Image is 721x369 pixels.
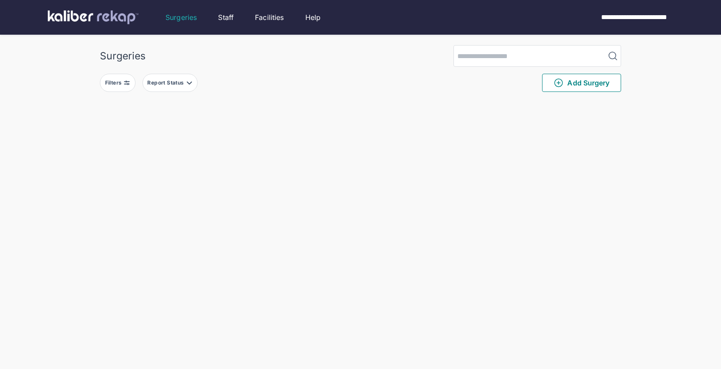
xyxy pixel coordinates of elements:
div: Surgeries [100,50,146,62]
img: faders-horizontal-grey.d550dbda.svg [123,79,130,86]
img: filter-caret-down-grey.b3560631.svg [186,79,193,86]
button: Filters [100,74,136,92]
img: MagnifyingGlass.1dc66aab.svg [608,51,618,61]
span: Add Surgery [553,78,609,88]
a: Help [305,12,321,23]
a: Staff [218,12,234,23]
a: Surgeries [165,12,197,23]
img: kaliber labs logo [48,10,139,24]
button: Report Status [142,74,198,92]
div: Filters [105,79,124,86]
a: Facilities [255,12,284,23]
img: PlusCircleGreen.5fd88d77.svg [553,78,564,88]
div: Report Status [147,79,185,86]
button: Add Surgery [542,74,621,92]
